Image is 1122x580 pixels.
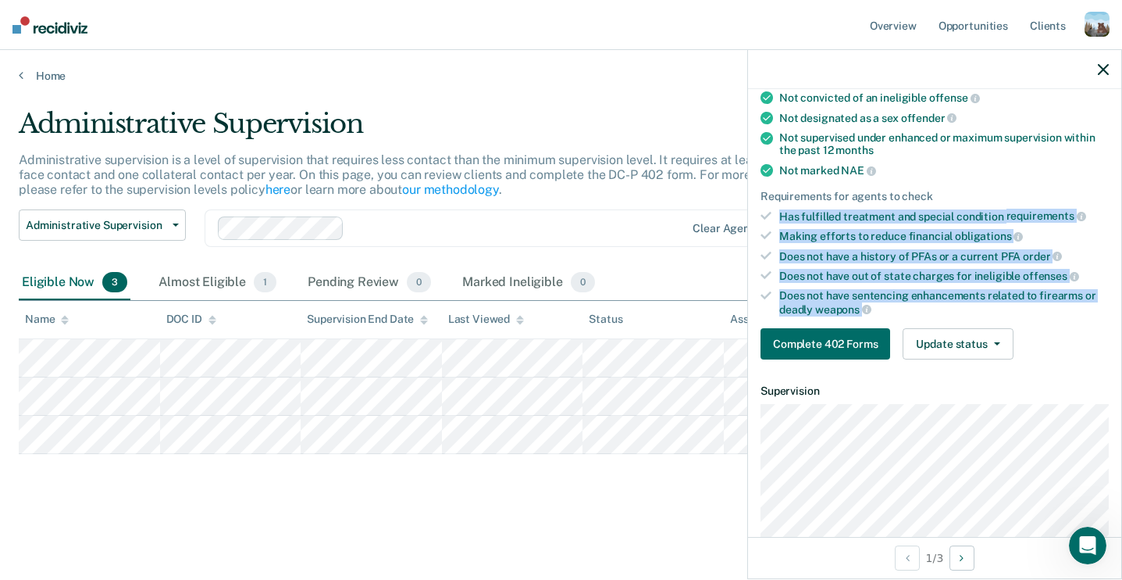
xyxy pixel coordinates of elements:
[955,230,1023,242] span: obligations
[448,313,524,326] div: Last Viewed
[841,164,875,177] span: NAE
[102,272,127,292] span: 3
[26,219,166,232] span: Administrative Supervision
[748,537,1121,578] div: 1 / 3
[949,546,974,571] button: Next Opportunity
[779,249,1109,263] div: Does not have a history of PFAs or a current PFA order
[835,144,873,156] span: months
[779,289,1109,316] div: Does not have sentencing enhancements related to firearms or deadly
[155,266,280,300] div: Almost Eligible
[407,272,431,292] span: 0
[779,91,1109,105] div: Not convicted of an ineligible
[459,266,598,300] div: Marked Ineligible
[730,313,803,326] div: Assigned to
[19,152,835,197] p: Administrative supervision is a level of supervision that requires less contact than the minimum ...
[12,16,87,34] img: Recidiviz
[305,266,434,300] div: Pending Review
[1023,270,1079,282] span: offenses
[815,303,871,316] span: weapons
[1006,209,1086,222] span: requirements
[779,163,1109,177] div: Not marked
[779,111,1109,125] div: Not designated as a sex
[779,269,1109,283] div: Does not have out of state charges for ineligible
[760,385,1109,398] dt: Supervision
[25,313,69,326] div: Name
[929,91,980,104] span: offense
[901,112,957,124] span: offender
[779,229,1109,243] div: Making efforts to reduce financial
[307,313,428,326] div: Supervision End Date
[19,108,860,152] div: Administrative Supervision
[254,272,276,292] span: 1
[265,182,290,197] a: here
[895,546,920,571] button: Previous Opportunity
[402,182,499,197] a: our methodology
[1069,527,1106,564] iframe: Intercom live chat
[589,313,622,326] div: Status
[760,190,1109,203] div: Requirements for agents to check
[779,209,1109,224] div: Has fulfilled treatment and special condition
[779,131,1109,158] div: Not supervised under enhanced or maximum supervision within the past 12
[903,328,1013,360] button: Update status
[19,69,1103,83] a: Home
[760,328,896,360] a: Navigate to form link
[166,313,216,326] div: DOC ID
[693,222,759,235] div: Clear agents
[571,272,595,292] span: 0
[760,328,890,360] button: Complete 402 Forms
[19,266,130,300] div: Eligible Now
